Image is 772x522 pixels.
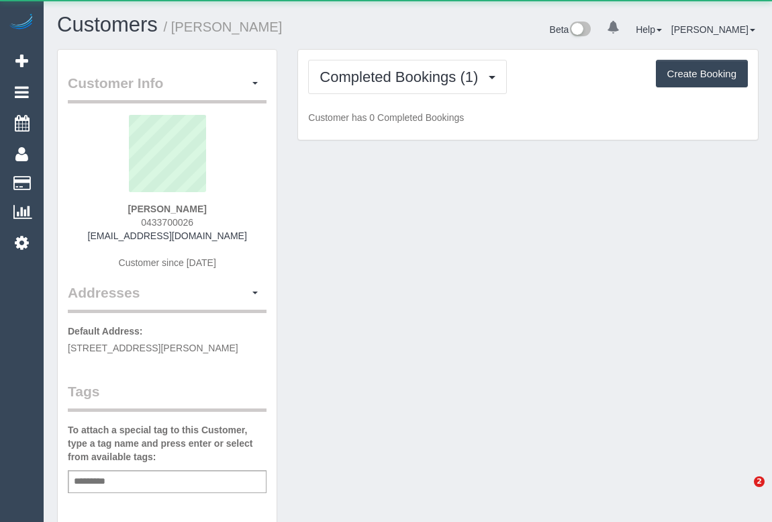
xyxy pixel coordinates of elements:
[68,423,267,464] label: To attach a special tag to this Customer, type a tag name and press enter or select from availabl...
[68,343,238,353] span: [STREET_ADDRESS][PERSON_NAME]
[8,13,35,32] img: Automaid Logo
[550,24,591,35] a: Beta
[754,476,765,487] span: 2
[656,60,748,88] button: Create Booking
[671,24,755,35] a: [PERSON_NAME]
[308,60,507,94] button: Completed Bookings (1)
[88,230,247,241] a: [EMAIL_ADDRESS][DOMAIN_NAME]
[569,21,591,39] img: New interface
[128,204,206,214] strong: [PERSON_NAME]
[164,19,283,34] small: / [PERSON_NAME]
[119,257,216,268] span: Customer since [DATE]
[57,13,158,36] a: Customers
[308,111,748,124] p: Customer has 0 Completed Bookings
[68,324,143,338] label: Default Address:
[68,73,267,103] legend: Customer Info
[141,217,193,228] span: 0433700026
[320,69,485,85] span: Completed Bookings (1)
[68,382,267,412] legend: Tags
[636,24,662,35] a: Help
[726,476,759,509] iframe: Intercom live chat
